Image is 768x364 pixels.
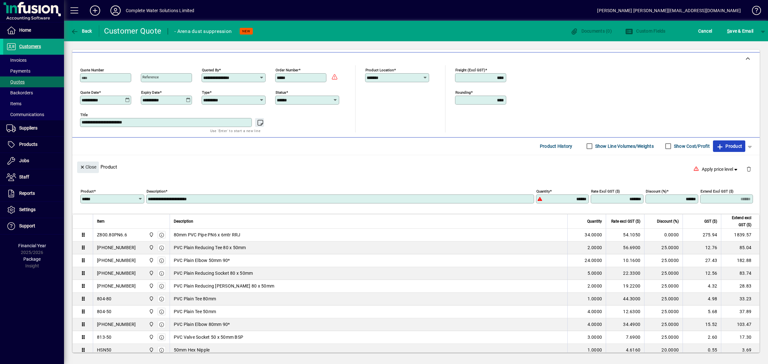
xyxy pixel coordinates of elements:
a: Jobs [3,153,64,169]
span: PVC Valve Socket 50 x 50mm BSP [174,334,244,340]
span: Quantity [587,218,602,225]
a: Communications [3,109,64,120]
span: Backorders [6,90,33,95]
span: Reports [19,191,35,196]
td: 20.0000 [644,344,683,357]
span: S [727,28,730,34]
span: 1.0000 [588,296,602,302]
span: 1.0000 [588,347,602,353]
a: Staff [3,169,64,185]
mat-label: Order number [276,67,299,72]
span: 24.0000 [585,257,602,264]
button: Product [713,140,745,152]
td: 25.0000 [644,267,683,280]
a: Support [3,218,64,234]
span: 50mm Hex Nipple [174,347,210,353]
mat-label: Rate excl GST ($) [591,189,620,193]
span: Suppliers [19,125,37,131]
span: 5.0000 [588,270,602,276]
span: 2.0000 [588,244,602,251]
a: Suppliers [3,120,64,136]
td: 5.68 [683,305,721,318]
span: PVC Plain Elbow 80mm 90* [174,321,230,328]
td: 33.23 [721,293,759,305]
td: 0.55 [683,344,721,357]
span: Product [716,141,742,151]
span: Documents (0) [570,28,612,34]
button: Delete [741,162,756,177]
span: Motueka [147,270,155,277]
div: HSN50 [97,347,111,353]
td: 85.04 [721,241,759,254]
td: 15.52 [683,318,721,331]
span: Close [80,162,96,172]
div: Complete Water Solutions Limited [126,5,195,16]
mat-label: Reference [142,75,159,79]
span: Product History [540,141,572,151]
span: Payments [6,68,30,74]
app-page-header-button: Close [76,164,100,170]
span: Back [71,28,92,34]
span: 3.0000 [588,334,602,340]
a: Payments [3,66,64,76]
span: PVC Plain Tee 50mm [174,308,216,315]
mat-hint: Use 'Enter' to start a new line [210,127,260,134]
a: Products [3,137,64,153]
span: Motueka [147,334,155,341]
a: Settings [3,202,64,218]
span: Apply price level [702,166,739,173]
td: 25.0000 [644,331,683,344]
a: Backorders [3,87,64,98]
span: PVC Plain Elbow 50mm 90* [174,257,230,264]
span: Cancel [698,26,712,36]
td: 12.76 [683,241,721,254]
span: ave & Email [727,26,753,36]
td: 25.0000 [644,280,683,293]
td: 2.60 [683,331,721,344]
div: [PHONE_NUMBER] [97,270,136,276]
div: Z800.80PN6.6 [97,232,127,238]
div: 22.3300 [610,270,640,276]
div: 12.6300 [610,308,640,315]
td: 37.89 [721,305,759,318]
span: Motueka [147,295,155,302]
span: Home [19,28,31,33]
div: - Arena dust suppression [174,26,232,36]
td: 182.88 [721,254,759,267]
mat-label: Rounding [455,90,471,94]
td: 25.0000 [644,293,683,305]
button: Apply price level [699,163,741,175]
mat-label: Quoted by [202,67,219,72]
td: 0.0000 [644,229,683,241]
mat-label: Extend excl GST ($) [700,189,733,193]
span: Jobs [19,158,29,163]
span: Motueka [147,244,155,251]
span: PVC Plain Reducing [PERSON_NAME] 80 x 50mm [174,283,275,289]
div: [PERSON_NAME] [PERSON_NAME][EMAIL_ADDRESS][DOMAIN_NAME] [597,5,741,16]
label: Show Line Volumes/Weights [594,143,654,149]
span: Motueka [147,282,155,289]
div: [PHONE_NUMBER] [97,283,136,289]
span: Motueka [147,321,155,328]
span: 2.0000 [588,283,602,289]
div: [PHONE_NUMBER] [97,321,136,328]
span: Custom Fields [625,28,666,34]
div: 804-50 [97,308,112,315]
div: [PHONE_NUMBER] [97,244,136,251]
button: Close [77,162,99,173]
mat-label: Description [147,189,165,193]
a: Quotes [3,76,64,87]
span: Quotes [6,79,25,84]
td: 17.30 [721,331,759,344]
mat-label: Freight (excl GST) [455,67,485,72]
td: 275.94 [683,229,721,241]
mat-label: Quote number [80,67,104,72]
td: 4.32 [683,280,721,293]
div: 4.6160 [610,347,640,353]
span: Rate excl GST ($) [611,218,640,225]
span: PVC Plain Tee 80mm [174,296,216,302]
span: Item [97,218,105,225]
div: [PHONE_NUMBER] [97,257,136,264]
a: Items [3,98,64,109]
td: 4.98 [683,293,721,305]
